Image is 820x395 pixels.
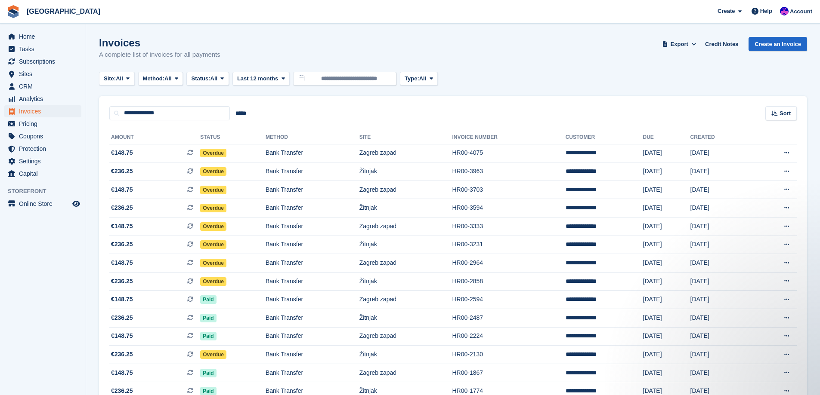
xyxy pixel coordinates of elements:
span: Type: [405,74,419,83]
td: [DATE] [690,236,752,254]
th: Customer [566,131,643,144]
td: [DATE] [643,254,690,273]
span: €236.25 [111,313,133,322]
a: menu [4,43,81,55]
span: €148.75 [111,331,133,340]
td: Bank Transfer [266,217,359,236]
span: Coupons [19,130,71,142]
span: Status: [191,74,210,83]
td: HR00-3231 [452,236,566,254]
td: HR00-3594 [452,199,566,217]
span: Account [790,7,812,16]
span: €236.25 [111,277,133,286]
th: Site [359,131,452,144]
td: Žitnjak [359,272,452,291]
td: HR00-2130 [452,346,566,364]
span: Paid [200,332,216,340]
span: Sites [19,68,71,80]
span: Invoices [19,105,71,117]
span: Paid [200,314,216,322]
th: Invoice Number [452,131,566,144]
img: stora-icon-8386f47178a22dfd0bd8f6a31ec36ba5ce8667c1dd55bd0f319d3a0aa187defe.svg [7,5,20,18]
td: Bank Transfer [266,364,359,382]
span: Capital [19,168,71,180]
a: menu [4,80,81,92]
span: Storefront [8,187,86,196]
td: Bank Transfer [266,144,359,162]
td: Bank Transfer [266,327,359,346]
td: Žitnjak [359,199,452,217]
a: menu [4,155,81,167]
td: [DATE] [643,291,690,309]
span: All [210,74,218,83]
button: Status: All [186,72,229,86]
span: €236.25 [111,167,133,176]
span: All [419,74,427,83]
span: Pricing [19,118,71,130]
a: menu [4,198,81,210]
a: menu [4,68,81,80]
td: Bank Transfer [266,236,359,254]
td: [DATE] [690,254,752,273]
span: Sort [780,109,791,118]
td: Bank Transfer [266,162,359,181]
a: Credit Notes [702,37,742,51]
a: menu [4,118,81,130]
span: All [164,74,172,83]
td: Žitnjak [359,346,452,364]
td: HR00-2487 [452,309,566,328]
td: [DATE] [690,144,752,162]
span: Overdue [200,259,226,267]
span: Overdue [200,222,226,231]
span: Last 12 months [237,74,278,83]
span: €148.75 [111,368,133,377]
a: menu [4,130,81,142]
a: Create an Invoice [749,37,807,51]
span: €148.75 [111,185,133,194]
td: Zagreb zapad [359,217,452,236]
td: [DATE] [690,272,752,291]
td: [DATE] [690,162,752,181]
td: Zagreb zapad [359,291,452,309]
span: Settings [19,155,71,167]
td: Žitnjak [359,162,452,181]
span: CRM [19,80,71,92]
a: Preview store [71,199,81,209]
td: HR00-2224 [452,327,566,346]
span: Overdue [200,186,226,194]
td: Bank Transfer [266,199,359,217]
span: Overdue [200,167,226,176]
td: [DATE] [643,236,690,254]
span: Site: [104,74,116,83]
td: Bank Transfer [266,309,359,328]
span: Overdue [200,277,226,286]
td: HR00-3963 [452,162,566,181]
td: Zagreb zapad [359,144,452,162]
td: [DATE] [690,327,752,346]
span: €236.25 [111,240,133,249]
button: Export [660,37,698,51]
span: Paid [200,295,216,304]
img: Ivan Gačić [780,7,789,15]
a: menu [4,93,81,105]
td: Žitnjak [359,236,452,254]
th: Created [690,131,752,144]
span: Home [19,31,71,43]
span: Subscriptions [19,55,71,67]
td: Bank Transfer [266,346,359,364]
span: Export [671,40,688,49]
span: €236.25 [111,350,133,359]
th: Status [200,131,266,144]
a: menu [4,105,81,117]
td: Žitnjak [359,309,452,328]
span: Protection [19,143,71,155]
a: menu [4,55,81,67]
td: Bank Transfer [266,181,359,199]
td: [DATE] [643,162,690,181]
span: Paid [200,369,216,377]
td: [DATE] [643,309,690,328]
span: Overdue [200,350,226,359]
p: A complete list of invoices for all payments [99,50,220,60]
td: HR00-1867 [452,364,566,382]
button: Last 12 months [232,72,290,86]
